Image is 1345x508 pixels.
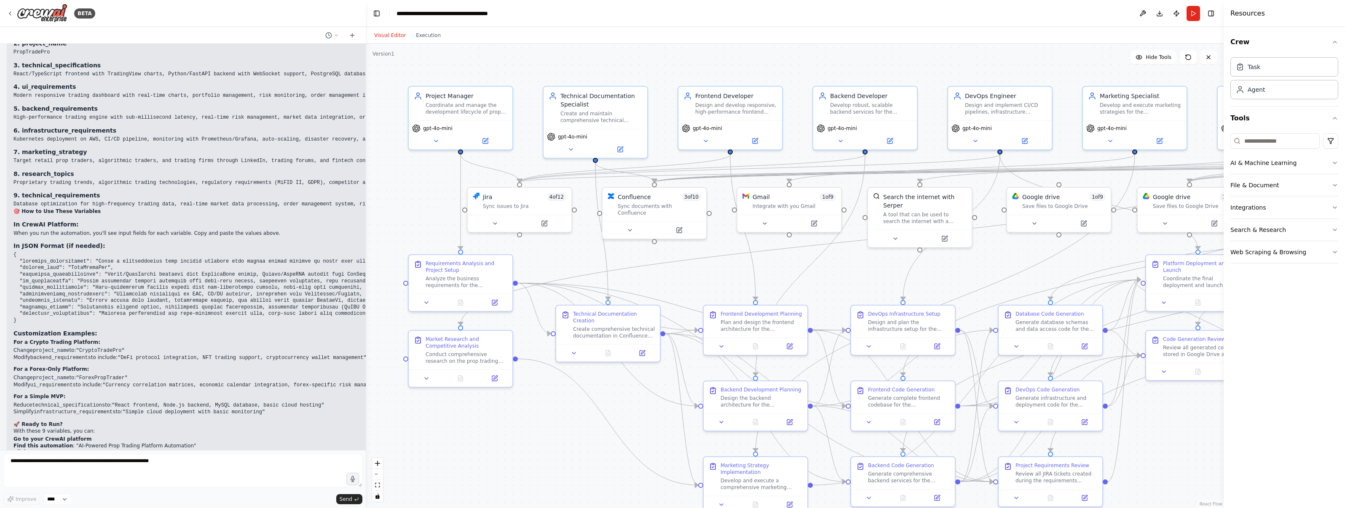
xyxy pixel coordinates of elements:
[738,341,774,351] button: No output available
[480,373,509,383] button: Open in side panel
[1163,336,1225,343] div: Code Generation Review
[16,496,36,503] span: Improve
[922,417,951,427] button: Open in side panel
[13,93,702,98] code: Modern responsive trading dashboard with real-time charts, portfolio management, risk monitoring,...
[408,86,513,150] div: Project ManagerCoordinate and manage the development lifecycle of prop trading features, create J...
[13,62,101,69] strong: 3. technical_specifications
[742,193,749,199] img: Gmail
[443,298,479,308] button: No output available
[13,136,578,142] code: Kubernetes deployment on AWS, CI/CD pipeline, monitoring with Prometheus/Grafana, auto-scaling, d...
[1108,276,1141,410] g: Edge from 613926a7-2cc5-4e40-adff-e3cf56a98ccc to 8f0e80f5-4b89-4eff-b133-e368df333fa9
[33,348,69,354] code: project_name
[721,395,802,408] div: Design the backend architecture for the {project_name} prop trading platform. Create JIRA issues ...
[1012,193,1019,199] img: Google Drive
[883,211,967,225] div: A tool that can be used to search the internet with a search_query. Supports different search typ...
[1033,341,1069,351] button: No output available
[13,443,1072,449] li: : "AI-Powered Prop Trading Platform Automation"
[543,86,648,159] div: Technical Documentation SpecialistCreate and maintain comprehensive technical documentation in Co...
[76,375,127,381] code: "ForexPropTrader"
[13,201,596,207] code: Database optimization for high-frequency trading data, real-time market data processing, order ma...
[13,402,1072,409] li: Reduce to:
[426,336,507,349] div: Market Research and Competitive Analysis
[346,473,359,485] button: Click to speak your automation idea
[13,436,91,442] strong: Go to your CrewAI platform
[520,218,568,229] button: Open in side panel
[1180,298,1216,308] button: No output available
[13,409,1072,416] li: Simplify to:
[13,230,1072,237] p: When you run the automation, you'll see input fields for each variable. Copy and paste the values...
[1137,187,1242,233] div: Google DriveGoogle drive1of9Save files to Google Drive
[1200,502,1222,506] a: React Flow attribution
[868,311,940,317] div: DevOps Infrastructure Setup
[426,92,507,100] div: Project Manager
[423,125,453,132] span: gpt-4o-mini
[960,326,993,410] g: Edge from 4726d7c1-5f94-4f6e-8ec7-11bbfbbbda1d to 613926a7-2cc5-4e40-adff-e3cf56a98ccc
[885,417,921,427] button: No output available
[13,105,98,112] strong: 5. backend_requirements
[731,136,779,146] button: Open in side panel
[1163,344,1245,358] div: Review all generated code files stored in Google Drive and corresponding documentation in Conflue...
[850,380,956,431] div: Frontend Code GenerationGenerate complete frontend codebase for the {project_name} prop trading p...
[1015,386,1080,393] div: DevOps Code Generation
[1143,193,1149,199] img: Google Drive
[602,187,707,239] div: ConfluenceConfluence3of10Sync documents with Confluence
[102,382,388,388] code: "Currency correlation matrices, economic calendar integration, forex-specific risk management"
[899,154,1004,300] g: Edge from 4510f2f4-bb1d-45dc-a511-ecb90b172f8b to 4726d7c1-5f94-4f6e-8ec7-11bbfbbbda1d
[996,154,1202,250] g: Edge from 4510f2f4-bb1d-45dc-a511-ecb90b172f8b to 8f0e80f5-4b89-4eff-b133-e368df333fa9
[1163,260,1245,274] div: Platform Deployment and Launch
[1248,63,1260,71] div: Task
[1230,54,1338,106] div: Crew
[1163,275,1245,289] div: Coordinate the final deployment and launch of the {project_name} prop trading platform. Execute d...
[1097,125,1127,132] span: gpt-4o-mini
[467,187,572,233] div: JiraJira4of12Sync issues to Jira
[443,373,479,383] button: No output available
[3,494,40,505] button: Improve
[665,330,698,489] g: Edge from 03ed61cd-d24c-497b-a14c-e652a5d1c7fc to 8b549a36-ade1-4cf8-9ee0-8a3426726668
[322,30,342,40] button: Switch to previous chat
[868,319,950,332] div: Design and plan the infrastructure setup for the {project_name} prop trading platform. Create JIR...
[1132,276,1264,360] g: Edge from de4fb885-9bf4-4b6a-b5f9-828a8f591a3a to 8f0e80f5-4b89-4eff-b133-e368df333fa9
[13,252,1072,323] code: { "loremips_dolorsitamet": "Conse a elitseddoeius temp incidid utlabore etdo magnaa enimad minimv...
[1217,367,1246,377] button: Open in side panel
[1230,197,1338,218] button: Integrations
[721,477,802,491] div: Develop and execute a comprehensive marketing strategy for the {project_name} prop trading platfo...
[627,348,656,358] button: Open in side panel
[372,491,383,502] button: toggle interactivity
[13,449,45,455] strong: Click "Run"
[873,193,880,199] img: SerperDevTool
[1070,341,1099,351] button: Open in side panel
[1070,417,1099,427] button: Open in side panel
[426,275,507,289] div: Analyze the business requirements for the {project_name} prop trading platform and create a compr...
[812,86,918,150] div: Backend DeveloperDevelop robust, scalable backend services for the {project_name} prop trading pl...
[408,254,513,312] div: Requirements Analysis and Project SetupAnalyze the business requirements for the {project_name} p...
[13,347,1072,354] li: Change to:
[74,8,95,19] div: BETA
[13,421,63,427] strong: 🚀 Ready to Run?
[13,208,101,214] strong: 🎯 How to Use These Variables
[813,326,846,410] g: Edge from a94b649c-5987-485e-be92-9a70577c1636 to b405c54b-e918-4af1-a688-f0481caa6f03
[960,276,1141,410] g: Edge from b405c54b-e918-4af1-a688-f0481caa6f03 to 8f0e80f5-4b89-4eff-b133-e368df333fa9
[13,71,739,77] code: React/TypeScript frontend with TradingView charts, Python/FastAPI backend with WebSocket support,...
[947,86,1053,150] div: DevOps EngineerDesign and implement CI/CD pipelines, infrastructure automation, and deployment st...
[965,102,1047,115] div: Design and implement CI/CD pipelines, infrastructure automation, and deployment strategies for th...
[813,326,993,486] g: Edge from a94b649c-5987-485e-be92-9a70577c1636 to b48a92b0-d528-45a4-8f8a-8a5a1d14bed2
[960,326,993,486] g: Edge from a2ae83f7-89f5-4a47-a811-23680e35cef3 to d8850f29-51db-4827-9f92-2c3c7ac59225
[13,339,100,345] strong: For a Crypto Trading Platform:
[30,355,91,361] code: backend_requirements
[775,341,804,351] button: Open in side panel
[868,395,950,408] div: Generate complete frontend codebase for the {project_name} prop trading platform. Based on JIRA f...
[721,311,802,317] div: Frontend Development Planning
[346,30,359,40] button: Start a new chat
[1070,493,1099,503] button: Open in side panel
[885,341,921,351] button: No output available
[1015,395,1097,408] div: Generate infrastructure and deployment code for the {project_name} prop trading platform. Based o...
[1131,51,1176,64] button: Hide Tools
[1082,86,1187,150] div: Marketing SpecialistDevelop and execute marketing strategies for the {project_name} prop trading ...
[118,355,367,361] code: "DeFi protocol integration, NFT trading support, cryptocurrency wallet management"
[830,92,912,100] div: Backend Developer
[547,193,567,201] span: Number of enabled actions
[998,305,1103,356] div: Database Code GenerationGenerate database schemas and data access code for the {project_name} pro...
[1146,54,1171,61] span: Hide Tools
[1022,203,1106,210] div: Save files to Google Drive
[1230,130,1338,270] div: Tools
